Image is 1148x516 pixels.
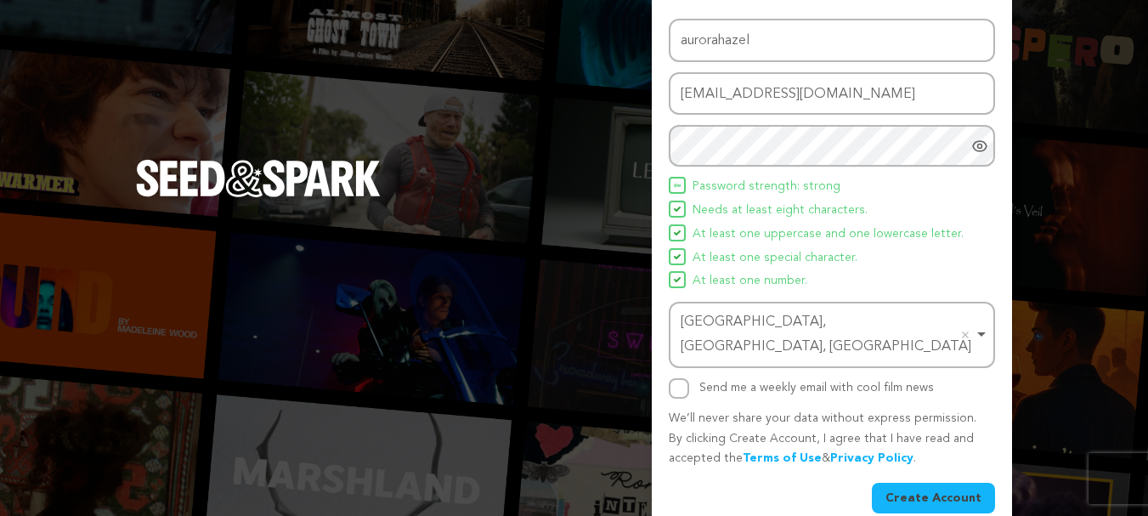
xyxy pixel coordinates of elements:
[136,160,381,197] img: Seed&Spark Logo
[971,138,988,155] a: Show password as plain text. Warning: this will display your password on the screen.
[669,19,995,62] input: Name
[674,206,681,213] img: Seed&Spark Icon
[674,276,681,283] img: Seed&Spark Icon
[693,248,857,269] span: At least one special character.
[681,310,973,360] div: [GEOGRAPHIC_DATA], [GEOGRAPHIC_DATA], [GEOGRAPHIC_DATA]
[674,230,681,236] img: Seed&Spark Icon
[669,409,995,469] p: We’ll never share your data without express permission. By clicking Create Account, I agree that ...
[743,452,822,464] a: Terms of Use
[693,177,840,197] span: Password strength: strong
[699,382,934,394] label: Send me a weekly email with cool film news
[957,326,974,343] button: Remove item: 'ChIJv3rKHtTfP4gRCnMJzqio2bM'
[830,452,913,464] a: Privacy Policy
[693,224,964,245] span: At least one uppercase and one lowercase letter.
[669,72,995,116] input: Email address
[872,483,995,513] button: Create Account
[674,182,681,189] img: Seed&Spark Icon
[693,271,807,292] span: At least one number.
[136,160,381,231] a: Seed&Spark Homepage
[674,253,681,260] img: Seed&Spark Icon
[693,201,868,221] span: Needs at least eight characters.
